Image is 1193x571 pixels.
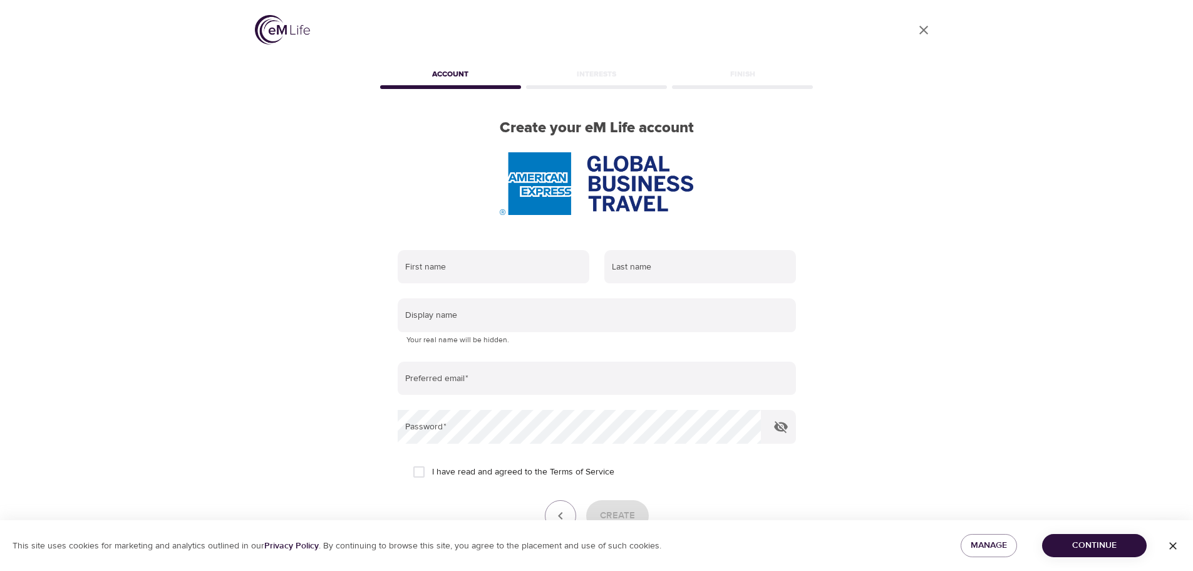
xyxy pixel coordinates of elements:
[909,15,939,45] a: close
[1052,538,1137,553] span: Continue
[406,334,787,347] p: Your real name will be hidden.
[432,466,614,479] span: I have read and agreed to the
[961,534,1017,557] button: Manage
[264,540,319,552] a: Privacy Policy
[971,538,1007,553] span: Manage
[255,15,310,45] img: logo
[500,152,693,215] img: AmEx%20GBT%20logo.png
[1042,534,1147,557] button: Continue
[378,119,816,137] h2: Create your eM Life account
[550,466,614,479] a: Terms of Service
